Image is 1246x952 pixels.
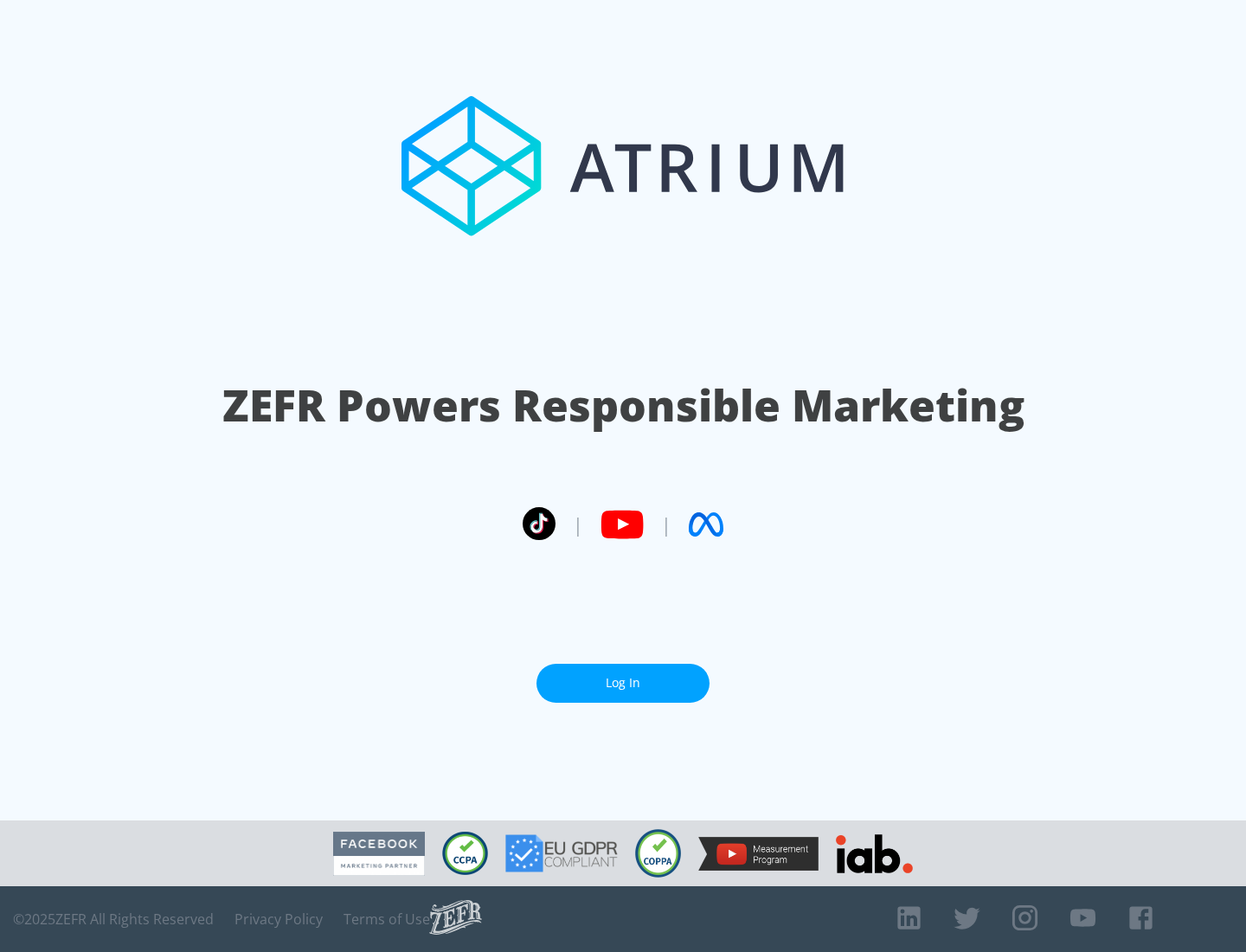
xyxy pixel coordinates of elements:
span: | [661,511,671,537]
span: | [573,511,583,537]
img: Facebook Marketing Partner [333,832,425,876]
img: IAB [836,834,913,873]
img: COPPA Compliant [635,829,681,878]
a: Log In [536,664,710,703]
a: Privacy Policy [234,910,323,928]
img: GDPR Compliant [505,834,618,872]
img: CCPA Compliant [442,832,488,875]
h1: ZEFR Powers Responsible Marketing [222,376,1024,435]
a: Terms of Use [344,910,430,928]
img: YouTube Measurement Program [698,837,819,871]
span: © 2025 ZEFR All Rights Reserved [13,910,214,928]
